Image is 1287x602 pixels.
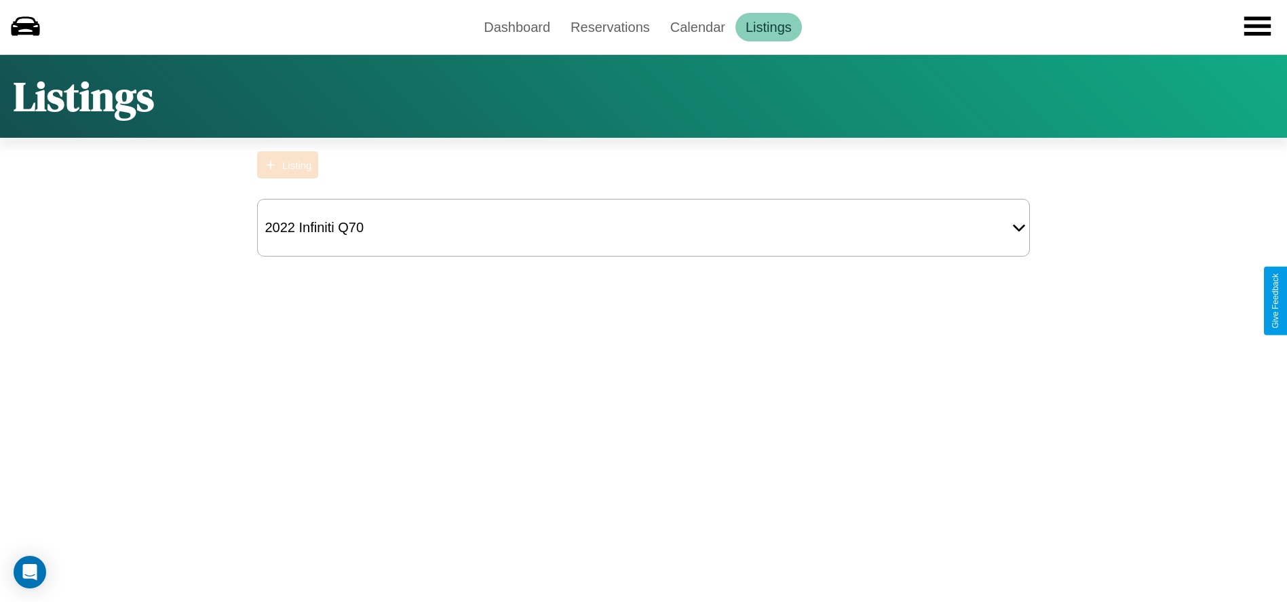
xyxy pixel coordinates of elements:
a: Dashboard [474,13,560,41]
h1: Listings [14,69,154,124]
a: Reservations [560,13,660,41]
a: Listings [735,13,802,41]
button: Listing [257,151,318,178]
div: Listing [282,159,311,171]
div: Open Intercom Messenger [14,556,46,588]
a: Calendar [660,13,735,41]
div: Give Feedback [1271,274,1280,328]
div: 2022 Infiniti Q70 [258,213,370,242]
